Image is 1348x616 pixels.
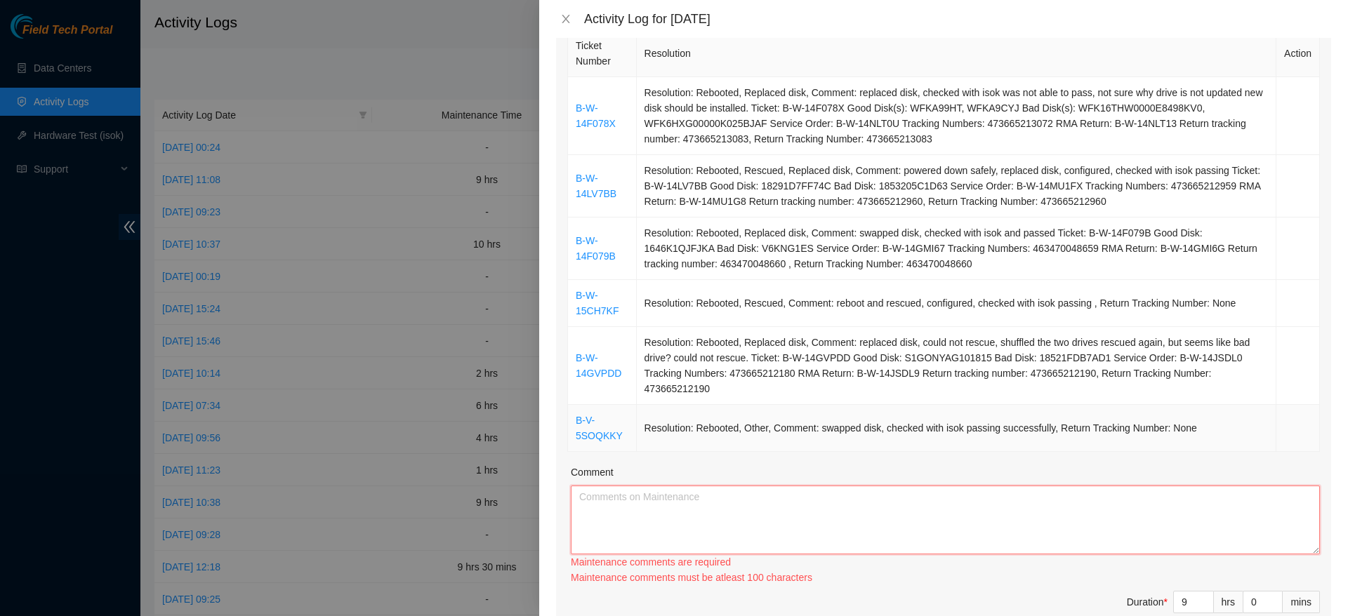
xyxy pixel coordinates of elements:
div: hrs [1214,591,1243,613]
a: B-W-14F078X [576,102,616,129]
div: Activity Log for [DATE] [584,11,1331,27]
a: B-V-5SOQKKY [576,415,623,441]
td: Resolution: Rebooted, Replaced disk, Comment: replaced disk, could not rescue, shuffled the two d... [637,327,1276,405]
a: B-W-14GVPDD [576,352,621,379]
td: Resolution: Rebooted, Other, Comment: swapped disk, checked with isok passing successfully, Retur... [637,405,1276,452]
div: Maintenance comments are required [571,554,1320,570]
a: B-W-15CH7KF [576,290,619,316]
span: close [560,13,571,25]
td: Resolution: Rebooted, Replaced disk, Comment: swapped disk, checked with isok and passed Ticket: ... [637,217,1276,280]
th: Action [1276,30,1320,77]
button: Close [556,13,576,26]
td: Resolution: Rebooted, Rescued, Comment: reboot and rescued, configured, checked with isok passing... [637,280,1276,327]
th: Resolution [637,30,1276,77]
a: B-W-14F079B [576,235,616,262]
td: Resolution: Rebooted, Rescued, Replaced disk, Comment: powered down safely, replaced disk, config... [637,155,1276,217]
th: Ticket Number [568,30,637,77]
div: mins [1283,591,1320,613]
label: Comment [571,464,614,480]
a: B-W-14LV7BB [576,173,616,199]
div: Maintenance comments must be atleast 100 characters [571,570,1320,585]
div: Duration [1127,594,1168,610]
td: Resolution: Rebooted, Replaced disk, Comment: replaced disk, checked with isok was not able to pa... [637,77,1276,155]
textarea: Comment [571,486,1320,554]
